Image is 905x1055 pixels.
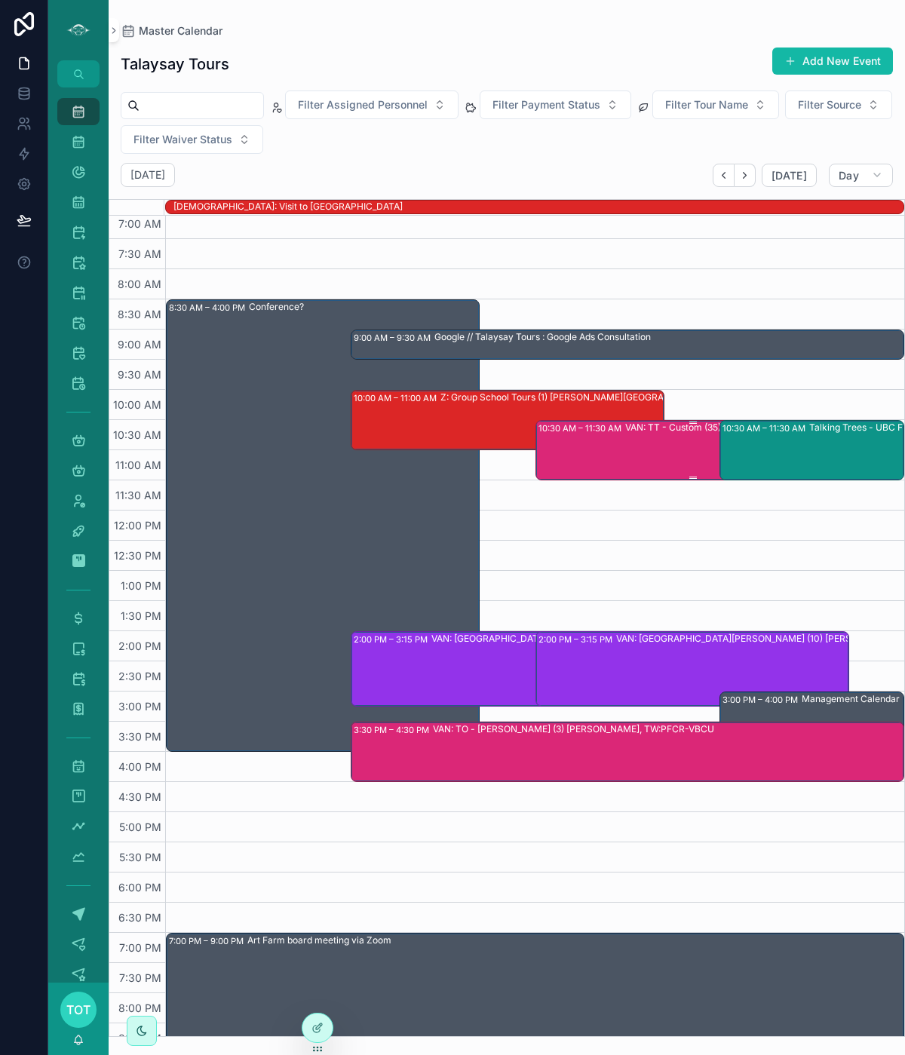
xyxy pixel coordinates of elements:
[434,331,651,343] div: Google // Talaysay Tours : Google Ads Consultation
[114,278,165,290] span: 8:00 AM
[247,934,391,946] div: Art Farm board meeting via Zoom
[110,519,165,532] span: 12:00 PM
[665,97,748,112] span: Filter Tour Name
[431,633,741,645] div: VAN: [GEOGRAPHIC_DATA][PERSON_NAME] (2) [PERSON_NAME], TW:PRDU-IMDV
[722,421,809,436] div: 10:30 AM – 11:30 AM
[121,125,263,154] button: Select Button
[130,167,165,182] h2: [DATE]
[115,851,165,863] span: 5:30 PM
[798,97,861,112] span: Filter Source
[839,169,859,182] span: Day
[713,164,735,187] button: Back
[536,421,848,480] div: 10:30 AM – 11:30 AMVAN: TT - Custom (35) [PERSON_NAME], TW:JBUP-JRKZ
[115,670,165,682] span: 2:30 PM
[354,632,431,647] div: 2:00 PM – 3:15 PM
[351,632,664,706] div: 2:00 PM – 3:15 PMVAN: [GEOGRAPHIC_DATA][PERSON_NAME] (2) [PERSON_NAME], TW:PRDU-IMDV
[115,247,165,260] span: 7:30 AM
[285,90,459,119] button: Select Button
[625,422,868,434] div: VAN: TT - Custom (35) [PERSON_NAME], TW:JBUP-JRKZ
[114,338,165,351] span: 9:00 AM
[173,201,403,213] div: [DEMOGRAPHIC_DATA]: Visit to [GEOGRAPHIC_DATA]
[109,398,165,411] span: 10:00 AM
[114,368,165,381] span: 9:30 AM
[114,308,165,320] span: 8:30 AM
[117,609,165,622] span: 1:30 PM
[720,692,903,751] div: 3:00 PM – 4:00 PMManagement Calendar Review
[351,722,903,781] div: 3:30 PM – 4:30 PMVAN: TO - [PERSON_NAME] (3) [PERSON_NAME], TW:PFCR-VBCU
[772,169,807,182] span: [DATE]
[722,692,802,707] div: 3:00 PM – 4:00 PM
[167,934,903,1053] div: 7:00 PM – 9:00 PMArt Farm board meeting via Zoom
[121,23,222,38] a: Master Calendar
[480,90,631,119] button: Select Button
[115,790,165,803] span: 4:30 PM
[772,48,893,75] button: Add New Event
[351,330,903,359] div: 9:00 AM – 9:30 AMGoogle // Talaysay Tours : Google Ads Consultation
[173,200,403,213] div: SHAE: Visit to Japan
[115,971,165,984] span: 7:30 PM
[66,1001,90,1019] span: TOT
[433,723,714,735] div: VAN: TO - [PERSON_NAME] (3) [PERSON_NAME], TW:PFCR-VBCU
[351,391,664,449] div: 10:00 AM – 11:00 AMZ: Group School Tours (1) [PERSON_NAME][GEOGRAPHIC_DATA], [GEOGRAPHIC_DATA]:AY...
[115,911,165,924] span: 6:30 PM
[536,632,848,706] div: 2:00 PM – 3:15 PMVAN: [GEOGRAPHIC_DATA][PERSON_NAME] (10) [PERSON_NAME], TW:BGPZ-JBWK
[169,934,247,949] div: 7:00 PM – 9:00 PM
[354,391,440,406] div: 10:00 AM – 11:00 AM
[354,722,433,738] div: 3:30 PM – 4:30 PM
[829,164,893,188] button: Day
[115,941,165,954] span: 7:00 PM
[440,391,750,403] div: Z: Group School Tours (1) [PERSON_NAME][GEOGRAPHIC_DATA], [GEOGRAPHIC_DATA]:AYDC-KZKN
[169,300,249,315] div: 8:30 AM – 4:00 PM
[720,421,903,480] div: 10:30 AM – 11:30 AMTalking Trees - UBC Farm
[115,1001,165,1014] span: 8:00 PM
[121,54,229,75] h1: Talaysay Tours
[112,458,165,471] span: 11:00 AM
[110,549,165,562] span: 12:30 PM
[167,300,479,751] div: 8:30 AM – 4:00 PMConference?
[354,330,434,345] div: 9:00 AM – 9:30 AM
[115,730,165,743] span: 3:30 PM
[48,87,109,983] div: scrollable content
[249,301,304,313] div: Conference?
[112,489,165,501] span: 11:30 AM
[538,421,625,436] div: 10:30 AM – 11:30 AM
[66,18,90,42] img: App logo
[115,217,165,230] span: 7:00 AM
[139,23,222,38] span: Master Calendar
[115,700,165,713] span: 3:00 PM
[652,90,779,119] button: Select Button
[762,164,817,188] button: [DATE]
[735,164,756,187] button: Next
[109,428,165,441] span: 10:30 AM
[785,90,892,119] button: Select Button
[117,579,165,592] span: 1:00 PM
[298,97,428,112] span: Filter Assigned Personnel
[115,639,165,652] span: 2:00 PM
[115,760,165,773] span: 4:00 PM
[538,632,616,647] div: 2:00 PM – 3:15 PM
[133,132,232,147] span: Filter Waiver Status
[115,820,165,833] span: 5:00 PM
[115,1032,165,1044] span: 8:30 PM
[492,97,600,112] span: Filter Payment Status
[115,881,165,894] span: 6:00 PM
